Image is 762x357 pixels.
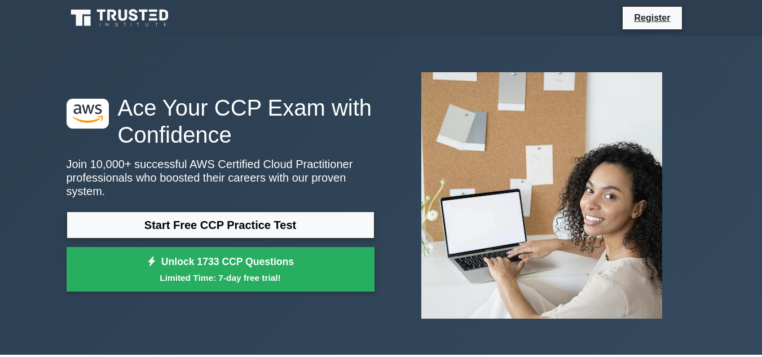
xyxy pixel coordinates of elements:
[67,211,375,239] a: Start Free CCP Practice Test
[67,247,375,292] a: Unlock 1733 CCP QuestionsLimited Time: 7-day free trial!
[67,157,375,198] p: Join 10,000+ successful AWS Certified Cloud Practitioner professionals who boosted their careers ...
[67,94,375,148] h1: Ace Your CCP Exam with Confidence
[627,11,677,25] a: Register
[81,271,360,284] small: Limited Time: 7-day free trial!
